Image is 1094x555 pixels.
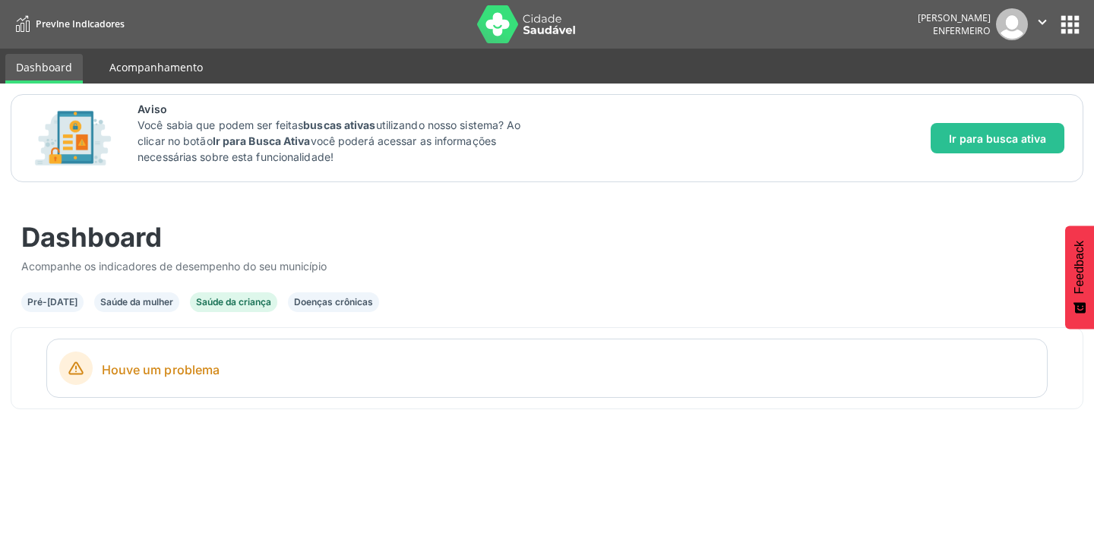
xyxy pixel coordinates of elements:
div: Doenças crônicas [294,295,373,309]
span: Aviso [138,101,539,117]
span: Previne Indicadores [36,17,125,30]
i:  [1034,14,1051,30]
div: Saúde da criança [196,295,271,309]
button: Feedback - Mostrar pesquisa [1065,225,1094,329]
button: apps [1057,11,1083,38]
div: Acompanhe os indicadores de desempenho do seu município [21,258,1073,274]
a: Dashboard [5,54,83,84]
img: img [996,8,1028,40]
div: Saúde da mulher [100,295,173,309]
div: [PERSON_NAME] [918,11,991,24]
a: Acompanhamento [99,54,213,80]
div: Pré-[DATE] [27,295,77,309]
span: Houve um problema [102,361,1035,379]
span: Ir para busca ativa [949,131,1046,147]
strong: buscas ativas [303,118,375,131]
span: Enfermeiro [933,24,991,37]
div: Dashboard [21,221,1073,253]
span: Feedback [1073,241,1086,294]
strong: Ir para Busca Ativa [213,134,311,147]
p: Você sabia que podem ser feitas utilizando nosso sistema? Ao clicar no botão você poderá acessar ... [138,117,539,165]
img: Imagem de CalloutCard [30,104,116,172]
